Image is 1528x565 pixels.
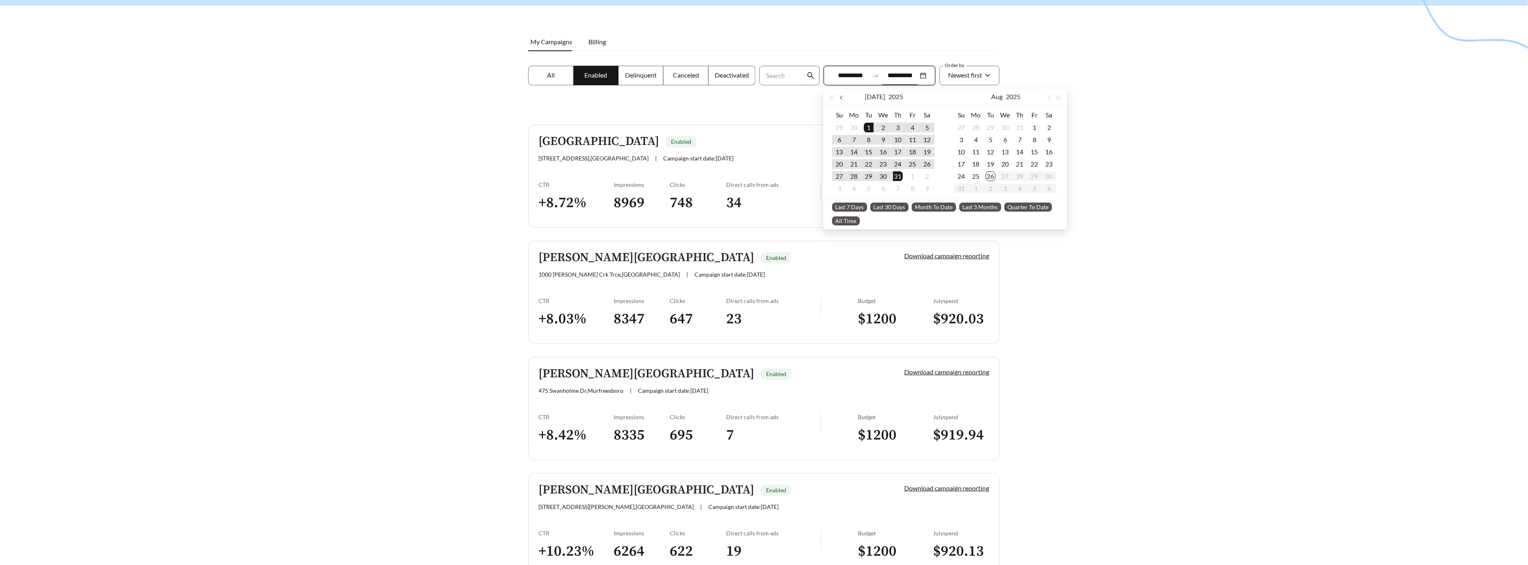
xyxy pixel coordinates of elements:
div: 21 [1015,159,1025,169]
a: [PERSON_NAME][GEOGRAPHIC_DATA]Enabled1000 [PERSON_NAME] Crk Trce,[GEOGRAPHIC_DATA]|Campaign start... [528,241,1000,344]
div: 18 [971,159,981,169]
td: 2025-08-03 [954,134,969,146]
td: 2025-07-29 [983,121,998,134]
td: 2025-08-08 [905,182,920,195]
td: 2025-07-14 [847,146,862,158]
div: 7 [893,184,903,193]
td: 2025-08-09 [920,182,935,195]
td: 2025-07-31 [891,170,905,182]
th: Fr [905,108,920,121]
th: Mo [969,108,983,121]
div: 14 [849,147,859,157]
h3: 34 [727,194,820,212]
h5: [PERSON_NAME][GEOGRAPHIC_DATA] [538,367,754,381]
div: 4 [908,123,918,132]
div: 1 [864,123,874,132]
td: 2025-07-26 [920,158,935,170]
td: 2025-07-11 [905,134,920,146]
div: 27 [957,123,966,132]
td: 2025-07-22 [862,158,876,170]
div: 30 [849,123,859,132]
h3: + 8.72 % [538,194,614,212]
span: Last 3 Months [959,203,1001,212]
div: 25 [908,159,918,169]
a: Download campaign reporting [905,368,990,376]
td: 2025-08-11 [969,146,983,158]
div: 1 [908,171,918,181]
span: | [700,503,702,510]
div: CTR [538,530,614,537]
td: 2025-07-19 [920,146,935,158]
h3: + 8.03 % [538,310,614,328]
span: 475 Swanholme Dr , Murfreesboro [538,387,623,394]
div: 31 [1015,123,1025,132]
div: 8 [908,184,918,193]
div: 19 [922,147,932,157]
div: 9 [879,135,888,145]
td: 2025-08-05 [983,134,998,146]
td: 2025-06-29 [832,121,847,134]
div: Impressions [614,181,670,188]
div: Budget [858,297,933,304]
td: 2025-07-24 [891,158,905,170]
td: 2025-07-25 [905,158,920,170]
div: 8 [864,135,874,145]
th: We [876,108,891,121]
div: 30 [879,171,888,181]
th: Sa [1042,108,1057,121]
h5: [PERSON_NAME][GEOGRAPHIC_DATA] [538,251,754,264]
div: July spend [933,413,990,420]
td: 2025-08-06 [876,182,891,195]
td: 2025-08-18 [969,158,983,170]
h3: 19 [727,542,820,561]
td: 2025-08-12 [983,146,998,158]
h3: $ 1200 [858,310,933,328]
button: 2025 [889,89,903,105]
div: 21 [849,159,859,169]
div: Clicks [670,413,727,420]
td: 2025-08-13 [998,146,1013,158]
span: Month To Date [912,203,956,212]
div: 15 [864,147,874,157]
span: [STREET_ADDRESS] , [GEOGRAPHIC_DATA] [538,155,649,162]
div: 30 [1001,123,1010,132]
button: [DATE] [865,89,886,105]
td: 2025-07-29 [862,170,876,182]
span: Campaign start date: [DATE] [708,503,779,510]
div: 22 [864,159,874,169]
th: Mo [847,108,862,121]
div: Clicks [670,530,727,537]
th: Su [954,108,969,121]
td: 2025-07-06 [832,134,847,146]
div: Direct calls from ads [727,530,820,537]
td: 2025-08-01 [905,170,920,182]
a: Download campaign reporting [905,484,990,492]
td: 2025-08-15 [1027,146,1042,158]
td: 2025-07-27 [832,170,847,182]
span: Deactivated [715,71,749,79]
div: 13 [1001,147,1010,157]
div: 6 [1001,135,1010,145]
div: 8 [1030,135,1040,145]
td: 2025-07-18 [905,146,920,158]
th: Su [832,108,847,121]
td: 2025-07-30 [998,121,1013,134]
td: 2025-07-28 [969,121,983,134]
button: 2025 [1006,89,1021,105]
div: 31 [893,171,903,181]
a: [GEOGRAPHIC_DATA]Enabled[STREET_ADDRESS],[GEOGRAPHIC_DATA]|Campaign start date:[DATE]Download cam... [528,125,1000,228]
div: 26 [986,171,996,181]
div: 2 [922,171,932,181]
div: CTR [538,181,614,188]
td: 2025-08-10 [954,146,969,158]
td: 2025-08-20 [998,158,1013,170]
div: 20 [1001,159,1010,169]
div: 2 [1044,123,1054,132]
div: 19 [986,159,996,169]
h3: 6264 [614,542,670,561]
td: 2025-07-02 [876,121,891,134]
td: 2025-07-09 [876,134,891,146]
div: 3 [835,184,844,193]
